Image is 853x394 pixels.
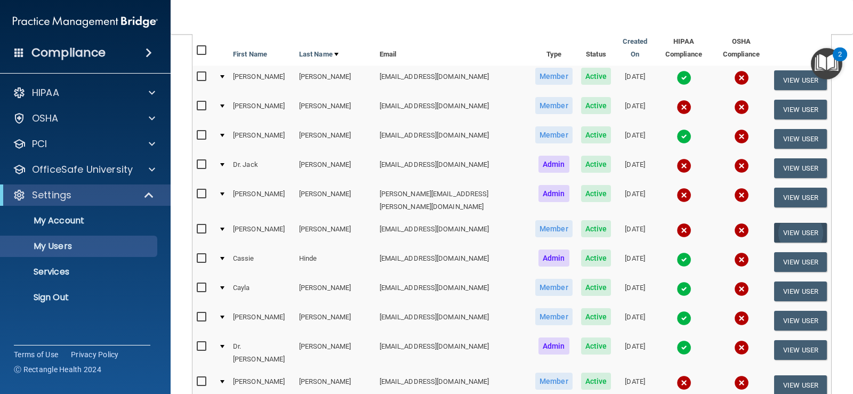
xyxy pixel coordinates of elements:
[535,220,573,237] span: Member
[677,252,691,267] img: tick.e7d51cea.svg
[615,95,655,124] td: [DATE]
[774,252,827,272] button: View User
[299,48,339,61] a: Last Name
[375,183,531,218] td: [PERSON_NAME][EMAIL_ADDRESS][PERSON_NAME][DOMAIN_NAME]
[295,95,375,124] td: [PERSON_NAME]
[615,306,655,335] td: [DATE]
[677,282,691,296] img: tick.e7d51cea.svg
[7,267,152,277] p: Services
[375,218,531,247] td: [EMAIL_ADDRESS][DOMAIN_NAME]
[531,31,577,66] th: Type
[615,277,655,306] td: [DATE]
[229,306,295,335] td: [PERSON_NAME]
[375,247,531,277] td: [EMAIL_ADDRESS][DOMAIN_NAME]
[229,277,295,306] td: Cayla
[295,154,375,183] td: [PERSON_NAME]
[581,279,611,296] span: Active
[7,241,152,252] p: My Users
[677,188,691,203] img: cross.ca9f0e7f.svg
[535,373,573,390] span: Member
[677,158,691,173] img: cross.ca9f0e7f.svg
[229,183,295,218] td: [PERSON_NAME]
[677,223,691,238] img: cross.ca9f0e7f.svg
[295,183,375,218] td: [PERSON_NAME]
[581,337,611,355] span: Active
[71,349,119,360] a: Privacy Policy
[535,279,573,296] span: Member
[581,250,611,267] span: Active
[615,335,655,371] td: [DATE]
[811,48,842,79] button: Open Resource Center, 2 new notifications
[774,311,827,331] button: View User
[774,129,827,149] button: View User
[375,335,531,371] td: [EMAIL_ADDRESS][DOMAIN_NAME]
[538,250,569,267] span: Admin
[535,308,573,325] span: Member
[677,70,691,85] img: tick.e7d51cea.svg
[538,156,569,173] span: Admin
[375,154,531,183] td: [EMAIL_ADDRESS][DOMAIN_NAME]
[295,66,375,95] td: [PERSON_NAME]
[229,66,295,95] td: [PERSON_NAME]
[677,129,691,144] img: tick.e7d51cea.svg
[615,154,655,183] td: [DATE]
[581,126,611,143] span: Active
[677,311,691,326] img: tick.e7d51cea.svg
[229,335,295,371] td: Dr. [PERSON_NAME]
[32,163,133,176] p: OfficeSafe University
[774,282,827,301] button: View User
[734,70,749,85] img: cross.ca9f0e7f.svg
[375,124,531,154] td: [EMAIL_ADDRESS][DOMAIN_NAME]
[734,223,749,238] img: cross.ca9f0e7f.svg
[655,31,713,66] th: HIPAA Compliance
[7,215,152,226] p: My Account
[581,185,611,202] span: Active
[13,163,155,176] a: OfficeSafe University
[375,66,531,95] td: [EMAIL_ADDRESS][DOMAIN_NAME]
[229,247,295,277] td: Cassie
[838,54,842,68] div: 2
[13,138,155,150] a: PCI
[32,189,71,202] p: Settings
[734,158,749,173] img: cross.ca9f0e7f.svg
[13,86,155,99] a: HIPAA
[32,112,59,125] p: OSHA
[734,129,749,144] img: cross.ca9f0e7f.svg
[774,223,827,243] button: View User
[535,126,573,143] span: Member
[677,100,691,115] img: cross.ca9f0e7f.svg
[13,112,155,125] a: OSHA
[615,247,655,277] td: [DATE]
[677,375,691,390] img: cross.ca9f0e7f.svg
[535,68,573,85] span: Member
[713,31,770,66] th: OSHA Compliance
[295,306,375,335] td: [PERSON_NAME]
[615,183,655,218] td: [DATE]
[774,70,827,90] button: View User
[13,11,158,33] img: PMB logo
[615,66,655,95] td: [DATE]
[615,218,655,247] td: [DATE]
[538,337,569,355] span: Admin
[375,95,531,124] td: [EMAIL_ADDRESS][DOMAIN_NAME]
[734,188,749,203] img: cross.ca9f0e7f.svg
[774,158,827,178] button: View User
[581,68,611,85] span: Active
[734,252,749,267] img: cross.ca9f0e7f.svg
[581,156,611,173] span: Active
[774,188,827,207] button: View User
[734,311,749,326] img: cross.ca9f0e7f.svg
[229,154,295,183] td: Dr. Jack
[295,247,375,277] td: Hinde
[581,373,611,390] span: Active
[233,48,267,61] a: First Name
[31,45,106,60] h4: Compliance
[669,319,840,361] iframe: Drift Widget Chat Controller
[229,95,295,124] td: [PERSON_NAME]
[229,218,295,247] td: [PERSON_NAME]
[581,220,611,237] span: Active
[734,375,749,390] img: cross.ca9f0e7f.svg
[14,349,58,360] a: Terms of Use
[538,185,569,202] span: Admin
[615,124,655,154] td: [DATE]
